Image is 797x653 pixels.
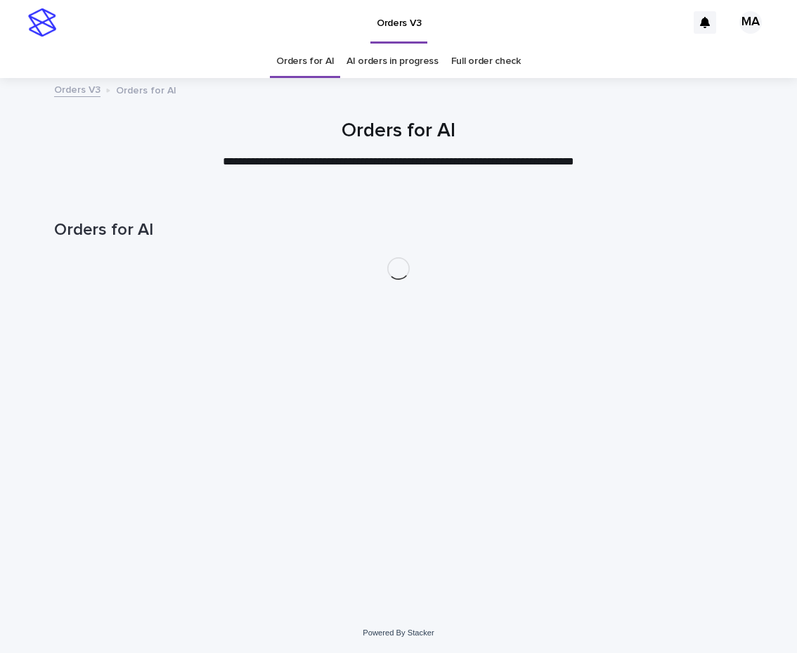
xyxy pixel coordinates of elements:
[54,119,743,143] h1: Orders for AI
[346,45,439,78] a: AI orders in progress
[54,220,743,240] h1: Orders for AI
[363,628,434,637] a: Powered By Stacker
[116,82,176,97] p: Orders for AI
[451,45,521,78] a: Full order check
[28,8,56,37] img: stacker-logo-s-only.png
[739,11,762,34] div: MA
[276,45,334,78] a: Orders for AI
[54,81,101,97] a: Orders V3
